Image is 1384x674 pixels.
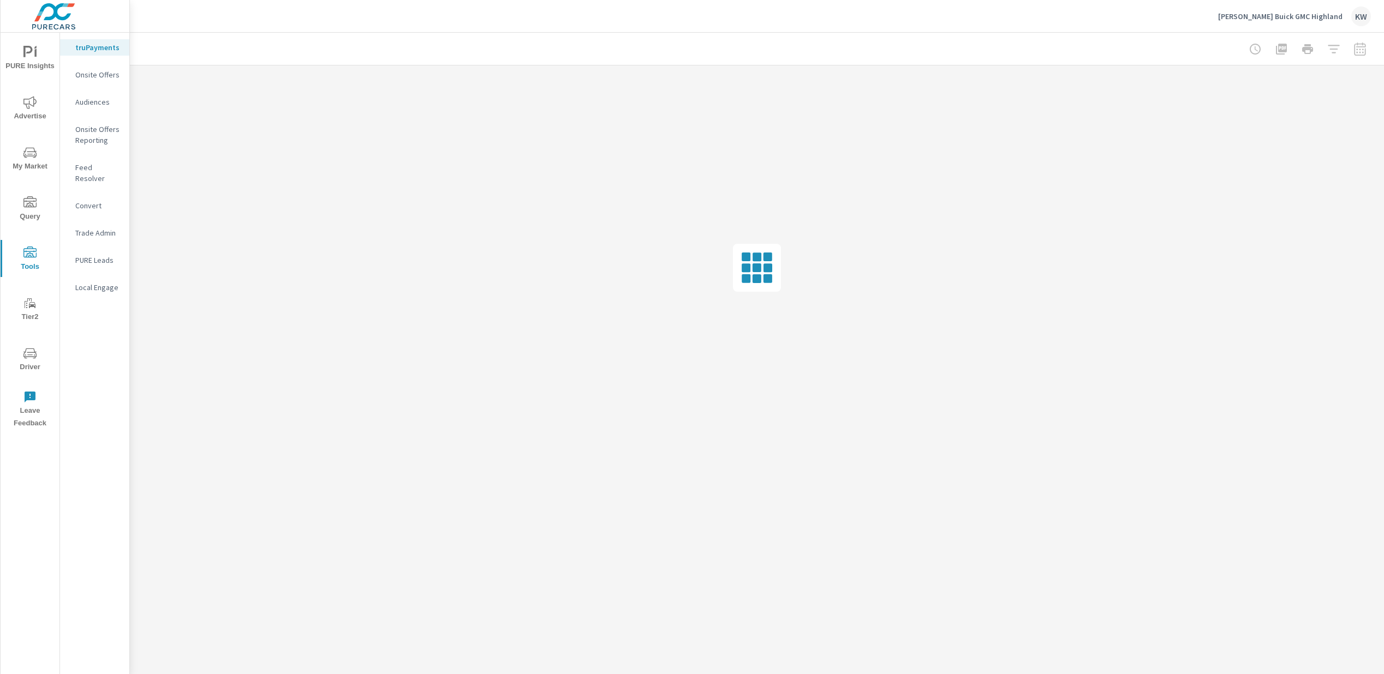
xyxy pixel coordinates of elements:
p: Feed Resolver [75,162,121,184]
div: Feed Resolver [60,159,129,186]
p: [PERSON_NAME] Buick GMC Highland [1218,11,1343,21]
span: Query [4,196,56,223]
div: KW [1351,7,1371,26]
p: Audiences [75,97,121,107]
div: Convert [60,197,129,214]
span: My Market [4,146,56,173]
p: Onsite Offers [75,69,121,80]
p: Local Engage [75,282,121,293]
div: Trade Admin [60,225,129,241]
p: truPayments [75,42,121,53]
span: Tier2 [4,297,56,323]
div: PURE Leads [60,252,129,268]
div: Onsite Offers [60,67,129,83]
div: truPayments [60,39,129,56]
span: Driver [4,347,56,374]
span: Leave Feedback [4,390,56,430]
div: Audiences [60,94,129,110]
span: Advertise [4,96,56,123]
span: PURE Insights [4,46,56,73]
p: Convert [75,200,121,211]
div: Local Engage [60,279,129,296]
p: PURE Leads [75,255,121,266]
p: Onsite Offers Reporting [75,124,121,146]
p: Trade Admin [75,227,121,238]
span: Tools [4,246,56,273]
div: nav menu [1,33,59,434]
div: Onsite Offers Reporting [60,121,129,148]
